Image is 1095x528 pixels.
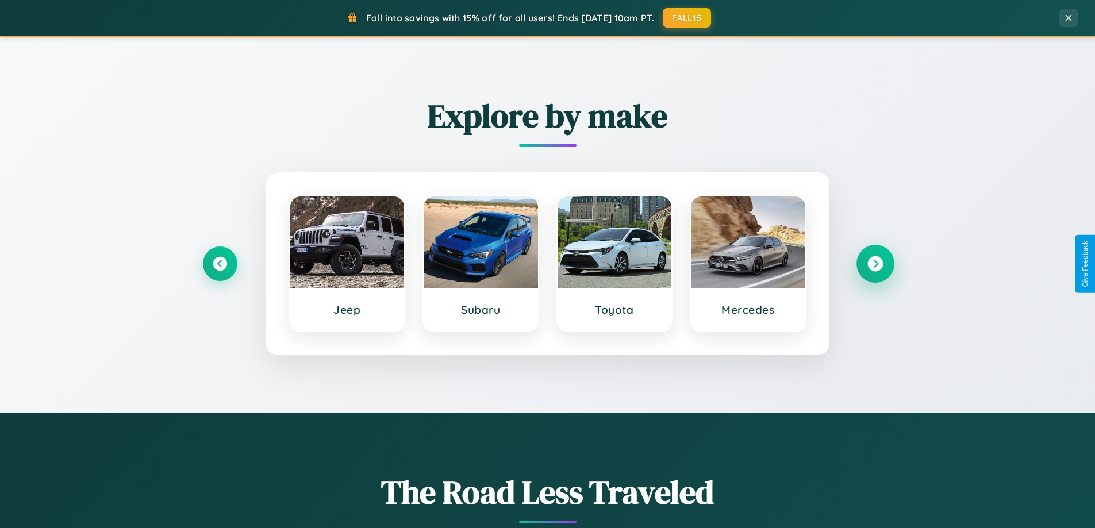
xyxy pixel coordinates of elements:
[435,303,527,317] h3: Subaru
[203,470,893,514] h1: The Road Less Traveled
[302,303,393,317] h3: Jeep
[1081,241,1089,287] div: Give Feedback
[663,8,711,28] button: FALL15
[702,303,794,317] h3: Mercedes
[366,12,654,24] span: Fall into savings with 15% off for all users! Ends [DATE] 10am PT.
[203,94,893,138] h2: Explore by make
[569,303,660,317] h3: Toyota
